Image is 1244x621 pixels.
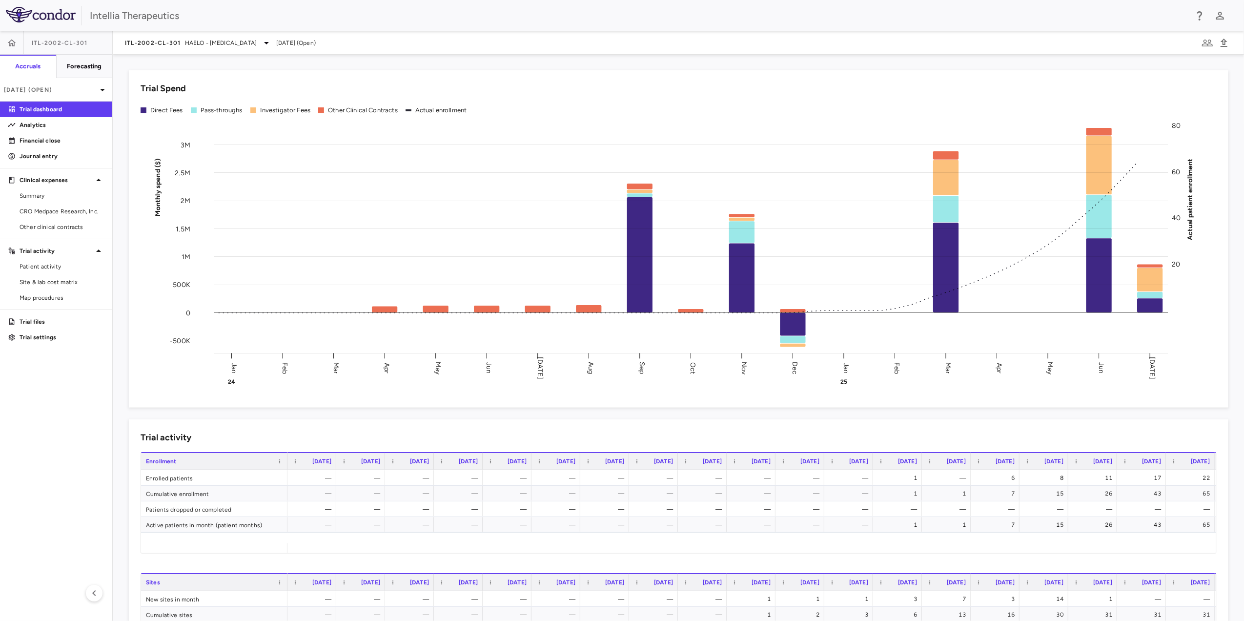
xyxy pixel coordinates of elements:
span: [DATE] [508,579,527,586]
tspan: 2.5M [175,168,190,177]
div: — [491,591,527,607]
div: — [540,501,575,517]
p: Trial dashboard [20,105,104,114]
div: — [735,486,771,501]
div: — [638,517,673,533]
div: — [394,486,429,501]
div: 43 [1126,486,1161,501]
span: [DATE] [1142,579,1161,586]
span: [DATE] [1044,579,1063,586]
div: — [1126,501,1161,517]
div: — [589,486,624,501]
div: — [296,517,331,533]
span: [DATE] [752,579,771,586]
p: Analytics [20,121,104,129]
span: [DATE] [996,458,1015,465]
span: Map procedures [20,293,104,302]
span: [DATE] [312,458,331,465]
div: — [687,591,722,607]
span: [DATE] [605,458,624,465]
div: Pass-throughs [201,106,243,115]
tspan: Monthly spend ($) [154,158,162,216]
span: [DATE] [898,579,917,586]
div: 15 [1028,486,1063,501]
text: Sep [638,362,646,374]
text: May [1046,361,1055,374]
tspan: 500K [173,281,190,289]
div: — [443,591,478,607]
span: [DATE] [410,579,429,586]
div: 1 [1077,591,1112,607]
span: [DATE] [849,579,868,586]
div: — [833,486,868,501]
text: Jun [1097,362,1105,373]
div: Active patients in month (patient months) [141,517,287,532]
p: [DATE] (Open) [4,85,97,94]
div: — [491,486,527,501]
span: [DATE] [800,579,819,586]
span: [DATE] [654,579,673,586]
text: May [434,361,442,374]
span: [DATE] [361,458,380,465]
div: 1 [882,517,917,533]
span: [DATE] [410,458,429,465]
div: — [296,486,331,501]
div: Actual enrollment [415,106,467,115]
span: [DATE] [1093,458,1112,465]
div: — [882,501,917,517]
div: Patients dropped or completed [141,501,287,517]
span: [DATE] [703,579,722,586]
div: Enrolled patients [141,470,287,485]
div: — [687,486,722,501]
span: HAELO - [MEDICAL_DATA] [185,39,257,47]
div: Investigator Fees [260,106,311,115]
div: — [296,470,331,486]
div: 22 [1175,470,1210,486]
div: — [833,501,868,517]
div: — [491,470,527,486]
div: — [394,591,429,607]
div: 26 [1077,517,1112,533]
div: — [735,517,771,533]
text: Mar [332,362,340,373]
span: [DATE] [361,579,380,586]
text: Feb [281,362,289,373]
text: Dec [791,361,799,374]
tspan: 2M [181,197,190,205]
tspan: 20 [1172,260,1180,269]
div: — [589,591,624,607]
span: Other clinical contracts [20,223,104,231]
text: Oct [689,362,697,373]
div: — [443,470,478,486]
div: — [345,470,380,486]
div: — [1126,591,1161,607]
div: — [491,517,527,533]
span: [DATE] (Open) [276,39,316,47]
div: — [735,470,771,486]
div: — [979,501,1015,517]
span: [DATE] [508,458,527,465]
span: [DATE] [996,579,1015,586]
div: Cumulative enrollment [141,486,287,501]
div: — [687,501,722,517]
div: 11 [1077,470,1112,486]
tspan: 80 [1172,122,1181,130]
text: Apr [383,362,391,373]
div: 1 [882,486,917,501]
div: 7 [979,517,1015,533]
h6: Forecasting [67,62,102,71]
img: logo-full-SnFGN8VE.png [6,7,76,22]
div: 14 [1028,591,1063,607]
tspan: 1M [182,253,190,261]
text: Aug [587,362,595,374]
div: — [589,517,624,533]
div: — [833,470,868,486]
div: — [735,501,771,517]
text: Mar [944,362,952,373]
text: Nov [740,361,748,374]
span: [DATE] [459,458,478,465]
div: 7 [979,486,1015,501]
text: Feb [893,362,901,373]
div: — [443,517,478,533]
span: [DATE] [1191,458,1210,465]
